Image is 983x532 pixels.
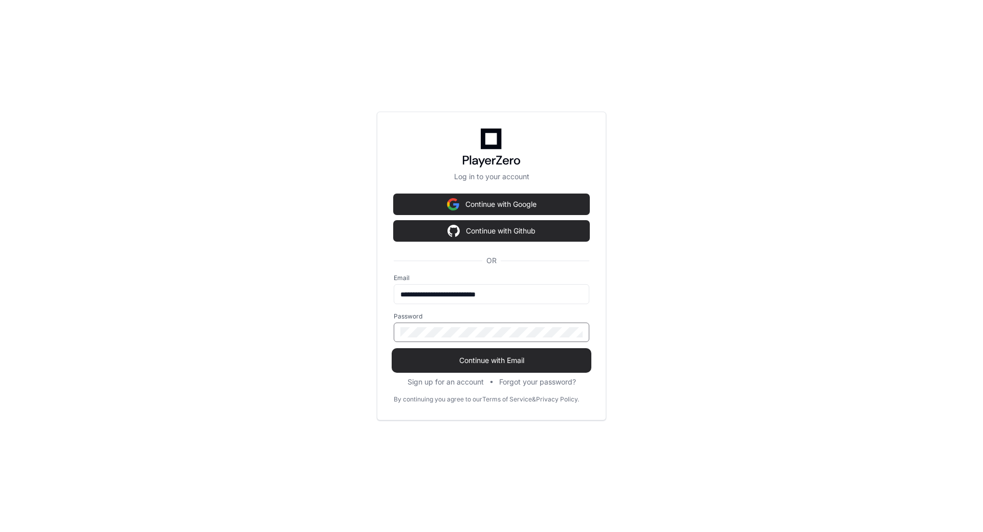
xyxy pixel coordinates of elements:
span: Continue with Email [394,355,589,366]
button: Forgot your password? [499,377,576,387]
button: Sign up for an account [408,377,484,387]
button: Continue with Google [394,194,589,215]
p: Log in to your account [394,172,589,182]
a: Terms of Service [482,395,532,403]
img: Sign in with google [447,221,460,241]
a: Privacy Policy. [536,395,579,403]
label: Password [394,312,589,321]
span: OR [482,256,501,266]
img: Sign in with google [447,194,459,215]
div: & [532,395,536,403]
label: Email [394,274,589,282]
div: By continuing you agree to our [394,395,482,403]
button: Continue with Email [394,350,589,371]
button: Continue with Github [394,221,589,241]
